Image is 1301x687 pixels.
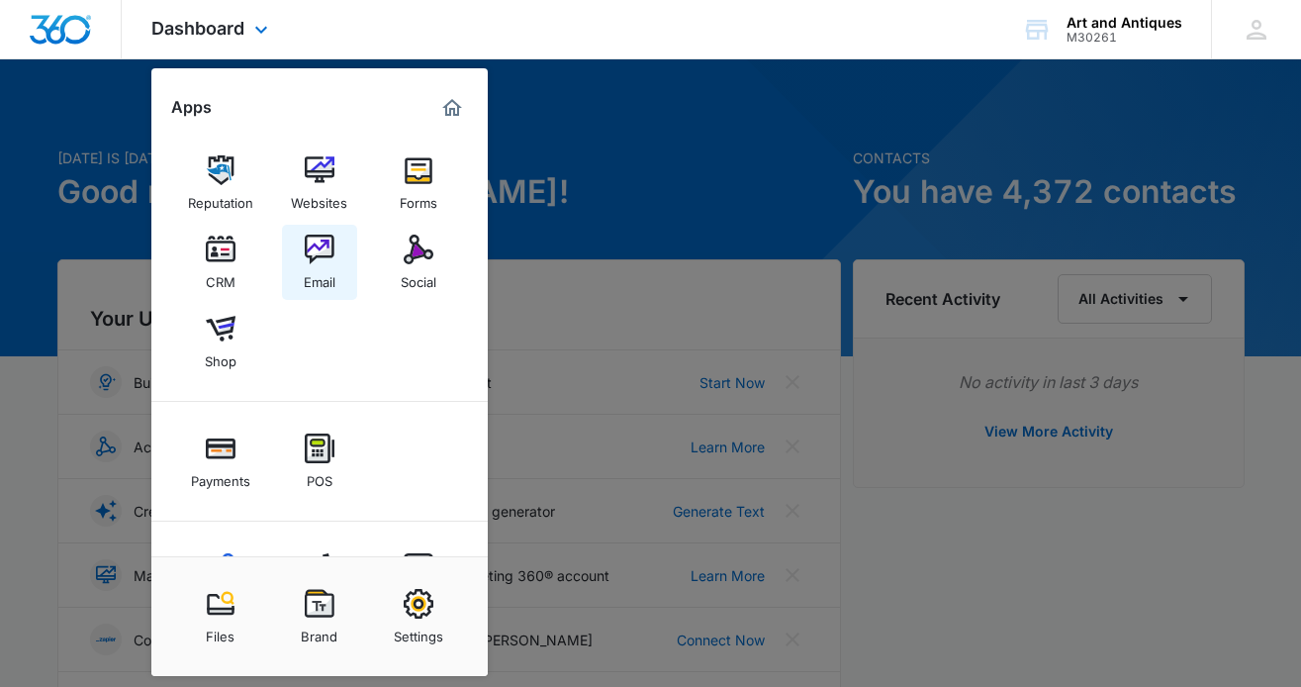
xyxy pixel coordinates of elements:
[183,543,258,619] a: Content
[282,543,357,619] a: Ads
[183,304,258,379] a: Shop
[381,579,456,654] a: Settings
[183,146,258,221] a: Reputation
[191,463,250,489] div: Payments
[282,225,357,300] a: Email
[307,463,332,489] div: POS
[171,98,212,117] h2: Apps
[436,92,468,124] a: Marketing 360® Dashboard
[304,264,335,290] div: Email
[183,424,258,499] a: Payments
[1067,31,1182,45] div: account id
[206,264,235,290] div: CRM
[291,185,347,211] div: Websites
[282,579,357,654] a: Brand
[401,264,436,290] div: Social
[381,146,456,221] a: Forms
[188,185,253,211] div: Reputation
[400,185,437,211] div: Forms
[183,225,258,300] a: CRM
[206,619,234,644] div: Files
[282,146,357,221] a: Websites
[183,579,258,654] a: Files
[301,619,337,644] div: Brand
[381,225,456,300] a: Social
[381,543,456,619] a: Intelligence
[1067,15,1182,31] div: account name
[282,424,357,499] a: POS
[394,619,443,644] div: Settings
[151,18,244,39] span: Dashboard
[205,343,236,369] div: Shop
